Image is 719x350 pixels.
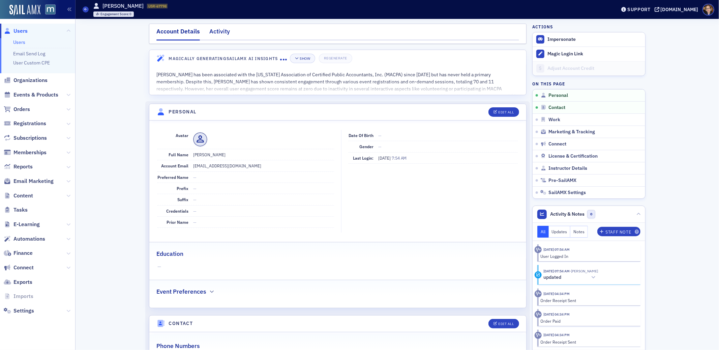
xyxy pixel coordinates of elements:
[13,77,48,84] span: Organizations
[549,117,561,123] span: Work
[549,105,566,111] span: Contact
[177,186,188,191] span: Prefix
[156,287,206,296] h2: Event Preferences
[4,163,33,170] a: Reports
[13,149,47,156] span: Memberships
[4,206,28,214] a: Tasks
[549,129,595,135] span: Marketing & Tracking
[4,77,48,84] a: Organizations
[13,293,33,300] span: Imports
[209,27,230,39] div: Activity
[156,249,183,258] h2: Education
[13,27,28,35] span: Users
[359,144,373,149] span: Gender
[13,278,32,286] span: Exports
[488,107,519,117] button: Edit All
[4,293,33,300] a: Imports
[156,27,200,41] div: Account Details
[193,174,197,180] span: —
[544,332,570,337] time: 7/2/2025 04:34 PM
[541,339,636,345] div: Order Receipt Sent
[544,247,570,252] time: 7/23/2025 07:54 AM
[13,249,33,257] span: Finance
[570,269,598,273] span: De'Landa Sullivan
[13,60,50,66] a: User Custom CPE
[4,106,30,113] a: Orders
[378,133,382,138] span: —
[535,246,542,253] div: Activity
[4,91,58,99] a: Events & Products
[157,174,188,180] span: Preferred Name
[544,291,570,296] time: 7/2/2025 04:34 PM
[100,12,132,16] div: 0
[4,221,40,228] a: E-Learning
[40,4,56,16] a: View Homepage
[550,211,585,218] span: Activity & Notes
[177,197,188,202] span: Suffix
[549,190,586,196] span: SailAMX Settings
[4,149,47,156] a: Memberships
[537,226,549,238] button: All
[532,24,553,30] h4: Actions
[570,226,588,238] button: Notes
[193,208,197,214] span: —
[13,120,46,127] span: Registrations
[549,92,568,99] span: Personal
[535,290,542,297] div: Activity
[93,11,134,17] div: Engagement Score: 0
[541,318,636,324] div: Order Paid
[4,178,54,185] a: Email Marketing
[157,263,518,270] span: —
[100,12,130,16] span: Engagement Score :
[193,149,334,160] dd: [PERSON_NAME]
[549,226,571,238] button: Updates
[547,65,642,72] div: Adjust Account Credit
[532,81,646,87] h4: On this page
[13,178,54,185] span: Email Marketing
[499,110,514,114] div: Edit All
[193,219,197,225] span: —
[161,163,188,168] span: Account Email
[4,27,28,35] a: Users
[535,271,542,278] div: Update
[549,165,588,171] span: Instructor Details
[4,192,33,199] a: Content
[541,253,636,259] div: User Logged In
[13,206,28,214] span: Tasks
[4,134,47,142] a: Subscriptions
[4,307,34,315] a: Settings
[544,269,570,273] time: 7/23/2025 07:54 AM
[148,4,167,8] span: USR-67798
[4,249,33,257] a: Finance
[193,197,197,202] span: —
[392,155,407,161] span: 7:54 AM
[4,278,32,286] a: Exports
[193,186,197,191] span: —
[547,51,642,57] div: Magic Login Link
[45,4,56,15] img: SailAMX
[13,264,34,271] span: Connect
[547,36,576,43] button: Impersonate
[13,91,58,99] span: Events & Products
[549,141,567,147] span: Connect
[9,5,40,16] img: SailAMX
[488,319,519,328] button: Edit All
[13,39,25,45] a: Users
[378,155,392,161] span: [DATE]
[544,312,570,317] time: 7/2/2025 04:34 PM
[176,133,188,138] span: Avatar
[4,120,46,127] a: Registrations
[378,144,382,149] span: —
[606,230,631,234] div: Staff Note
[549,153,598,159] span: License & Certification
[533,47,645,61] button: Magic Login Link
[169,55,280,61] h4: Magically Generating SailAMX AI Insights
[167,219,188,225] span: Prior Name
[499,322,514,326] div: Edit All
[13,307,34,315] span: Settings
[549,178,577,184] span: Pre-SailAMX
[661,6,698,12] div: [DOMAIN_NAME]
[319,54,352,63] button: Regenerate
[702,4,714,16] span: Profile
